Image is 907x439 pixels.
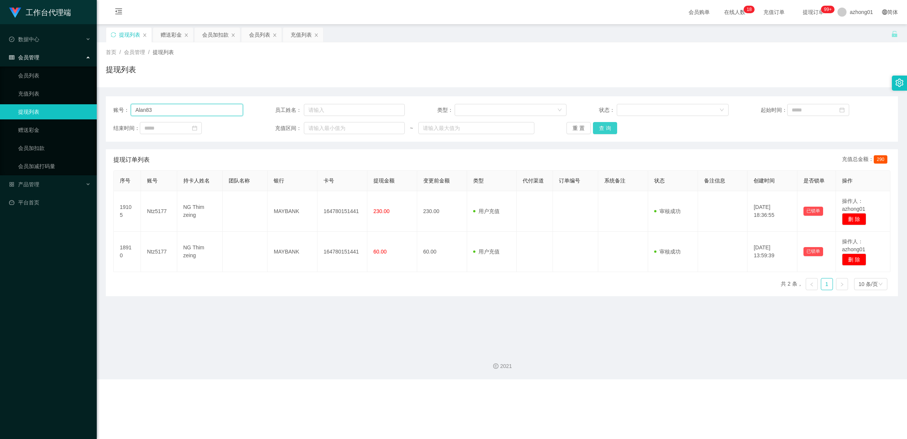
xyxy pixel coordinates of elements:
[761,106,787,114] span: 起始时间：
[891,31,898,37] i: 图标: unlock
[806,278,818,290] li: 上一页
[874,155,887,164] span: 290
[9,37,14,42] i: 图标: check-circle-o
[373,249,387,255] span: 60.00
[153,49,174,55] span: 提现列表
[493,363,498,369] i: 图标: copyright
[754,178,775,184] span: 创建时间
[559,178,580,184] span: 订单编号
[809,282,814,287] i: 图标: left
[148,49,150,55] span: /
[119,28,140,42] div: 提现列表
[557,108,562,113] i: 图标: down
[437,106,455,114] span: 类型：
[183,178,210,184] span: 持卡人姓名
[842,155,890,164] div: 充值总金额：
[131,104,243,116] input: 请输入
[799,9,828,15] span: 提现订单
[842,238,865,252] span: 操作人：azhong01
[878,282,883,287] i: 图标: down
[373,178,395,184] span: 提现金额
[18,68,91,83] a: 会员列表
[229,178,250,184] span: 团队名称
[821,278,833,290] a: 1
[840,282,844,287] i: 图标: right
[704,178,725,184] span: 备注信息
[842,178,853,184] span: 操作
[18,159,91,174] a: 会员加减打码量
[106,64,136,75] h1: 提现列表
[274,178,284,184] span: 银行
[9,8,21,18] img: logo.9652507e.png
[895,79,904,87] i: 图标: setting
[184,33,189,37] i: 图标: close
[18,86,91,101] a: 充值列表
[9,54,39,60] span: 会员管理
[9,55,14,60] i: 图标: table
[720,108,724,113] i: 图标: down
[291,28,312,42] div: 充值列表
[314,33,319,37] i: 图标: close
[842,254,866,266] button: 删 除
[654,208,681,214] span: 审核成功
[720,9,749,15] span: 在线人数
[202,28,229,42] div: 会员加扣款
[272,33,277,37] i: 图标: close
[417,232,467,272] td: 60.00
[842,213,866,225] button: 删 除
[268,191,317,232] td: MAYBANK
[473,208,500,214] span: 用户充值
[859,278,878,290] div: 10 条/页
[18,141,91,156] a: 会员加扣款
[275,106,304,114] span: 员工姓名：
[120,178,130,184] span: 序号
[18,122,91,138] a: 赠送彩金
[748,191,797,232] td: [DATE] 18:36:55
[147,178,158,184] span: 账号
[405,124,418,132] span: ~
[803,247,823,256] button: 已锁单
[113,106,131,114] span: 账号：
[9,9,71,15] a: 工作台代理端
[781,278,803,290] li: 共 2 条，
[113,155,150,164] span: 提现订单列表
[836,278,848,290] li: 下一页
[821,6,834,13] sup: 1023
[124,49,145,55] span: 会员管理
[9,195,91,210] a: 图标: dashboard平台首页
[141,191,177,232] td: Ntz5177
[113,124,140,132] span: 结束时间：
[192,125,197,131] i: 图标: calendar
[599,106,617,114] span: 状态：
[593,122,617,134] button: 查 询
[821,278,833,290] li: 1
[803,207,823,216] button: 已锁单
[654,178,665,184] span: 状态
[473,178,484,184] span: 类型
[18,104,91,119] a: 提现列表
[604,178,625,184] span: 系统备注
[177,232,223,272] td: NG Thim zeing
[417,191,467,232] td: 230.00
[523,178,544,184] span: 代付渠道
[423,178,450,184] span: 变更前金额
[304,122,405,134] input: 请输入最小值为
[323,178,334,184] span: 卡号
[373,208,390,214] span: 230.00
[9,181,39,187] span: 产品管理
[744,6,755,13] sup: 18
[566,122,591,134] button: 重 置
[749,6,752,13] p: 8
[317,191,367,232] td: 164780151441
[268,232,317,272] td: MAYBANK
[803,178,825,184] span: 是否锁单
[114,232,141,272] td: 18910
[418,122,534,134] input: 请输入最大值为
[111,32,116,37] i: 图标: sync
[103,362,901,370] div: 2021
[9,36,39,42] span: 数据中心
[106,0,132,25] i: 图标: menu-fold
[9,182,14,187] i: 图标: appstore-o
[748,232,797,272] td: [DATE] 13:59:39
[317,232,367,272] td: 164780151441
